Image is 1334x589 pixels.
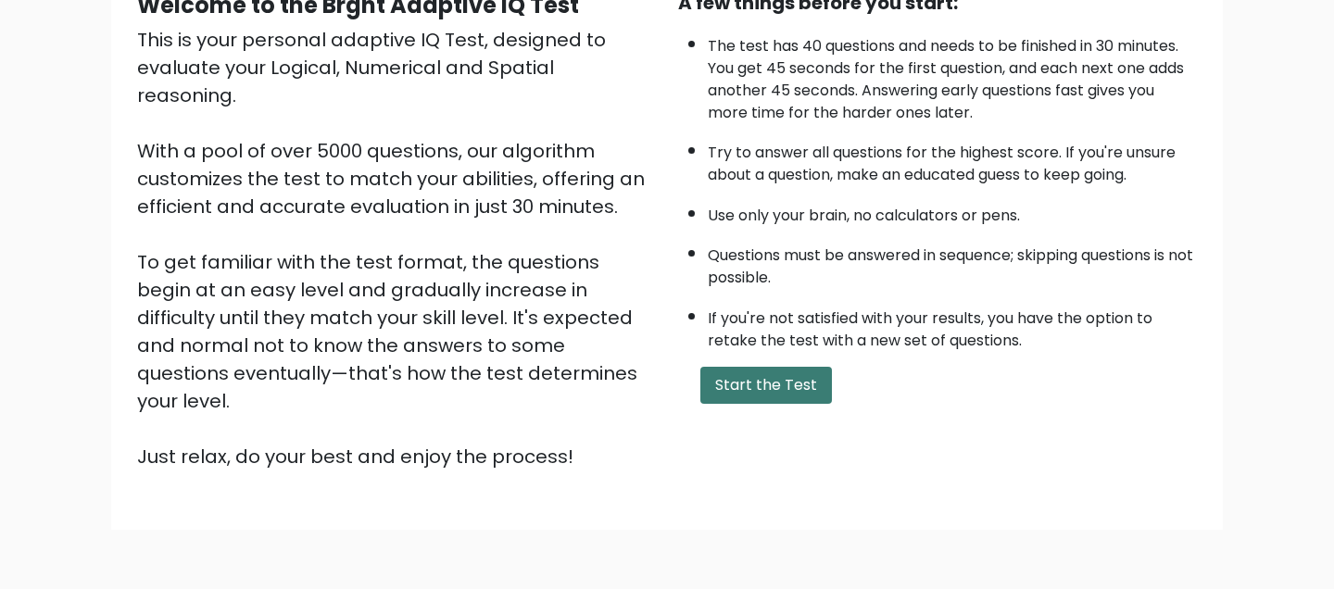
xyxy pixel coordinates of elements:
div: This is your personal adaptive IQ Test, designed to evaluate your Logical, Numerical and Spatial ... [137,26,656,470]
button: Start the Test [700,367,832,404]
li: If you're not satisfied with your results, you have the option to retake the test with a new set ... [708,298,1197,352]
li: Use only your brain, no calculators or pens. [708,195,1197,227]
li: Questions must be answered in sequence; skipping questions is not possible. [708,235,1197,289]
li: Try to answer all questions for the highest score. If you're unsure about a question, make an edu... [708,132,1197,186]
li: The test has 40 questions and needs to be finished in 30 minutes. You get 45 seconds for the firs... [708,26,1197,124]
